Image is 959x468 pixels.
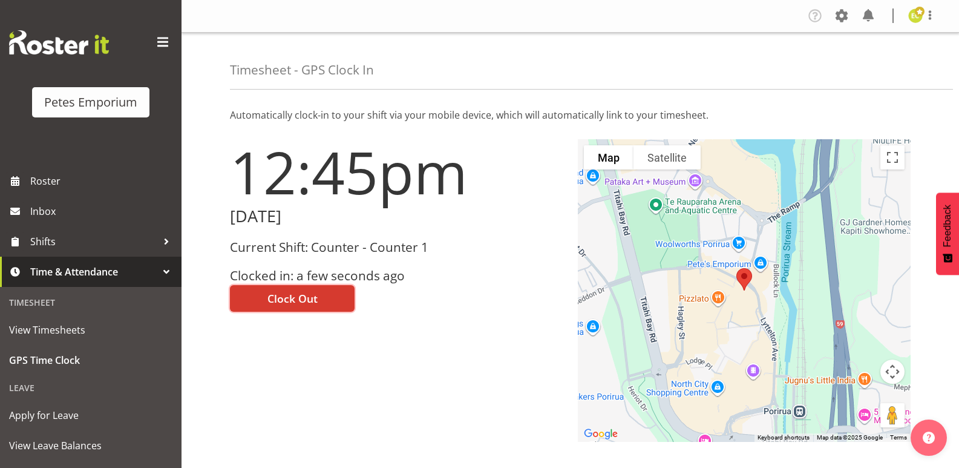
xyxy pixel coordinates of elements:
span: Feedback [942,205,953,247]
a: Apply for Leave [3,400,178,430]
span: Roster [30,172,175,190]
span: Inbox [30,202,175,220]
h1: 12:45pm [230,139,563,205]
a: View Timesheets [3,315,178,345]
span: View Timesheets [9,321,172,339]
span: Map data ©2025 Google [817,434,883,441]
div: Leave [3,375,178,400]
div: Petes Emporium [44,93,137,111]
a: Terms (opens in new tab) [890,434,907,441]
img: Rosterit website logo [9,30,109,54]
p: Automatically clock-in to your shift via your mobile device, which will automatically link to you... [230,108,911,122]
span: View Leave Balances [9,437,172,455]
button: Show satellite imagery [633,145,701,170]
button: Toggle fullscreen view [880,145,905,170]
span: Apply for Leave [9,406,172,424]
h3: Current Shift: Counter - Counter 1 [230,240,563,254]
span: Time & Attendance [30,263,157,281]
button: Feedback - Show survey [936,193,959,275]
img: emma-croft7499.jpg [908,8,923,23]
div: Timesheet [3,290,178,315]
h3: Clocked in: a few seconds ago [230,269,563,283]
span: Clock Out [267,291,318,306]
a: Open this area in Google Maps (opens a new window) [581,426,621,442]
h2: [DATE] [230,207,563,226]
a: GPS Time Clock [3,345,178,375]
img: Google [581,426,621,442]
button: Show street map [584,145,633,170]
button: Clock Out [230,285,355,312]
img: help-xxl-2.png [923,432,935,444]
span: Shifts [30,232,157,251]
h4: Timesheet - GPS Clock In [230,63,374,77]
button: Map camera controls [880,360,905,384]
button: Drag Pegman onto the map to open Street View [880,403,905,427]
button: Keyboard shortcuts [758,433,810,442]
span: GPS Time Clock [9,351,172,369]
a: View Leave Balances [3,430,178,461]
